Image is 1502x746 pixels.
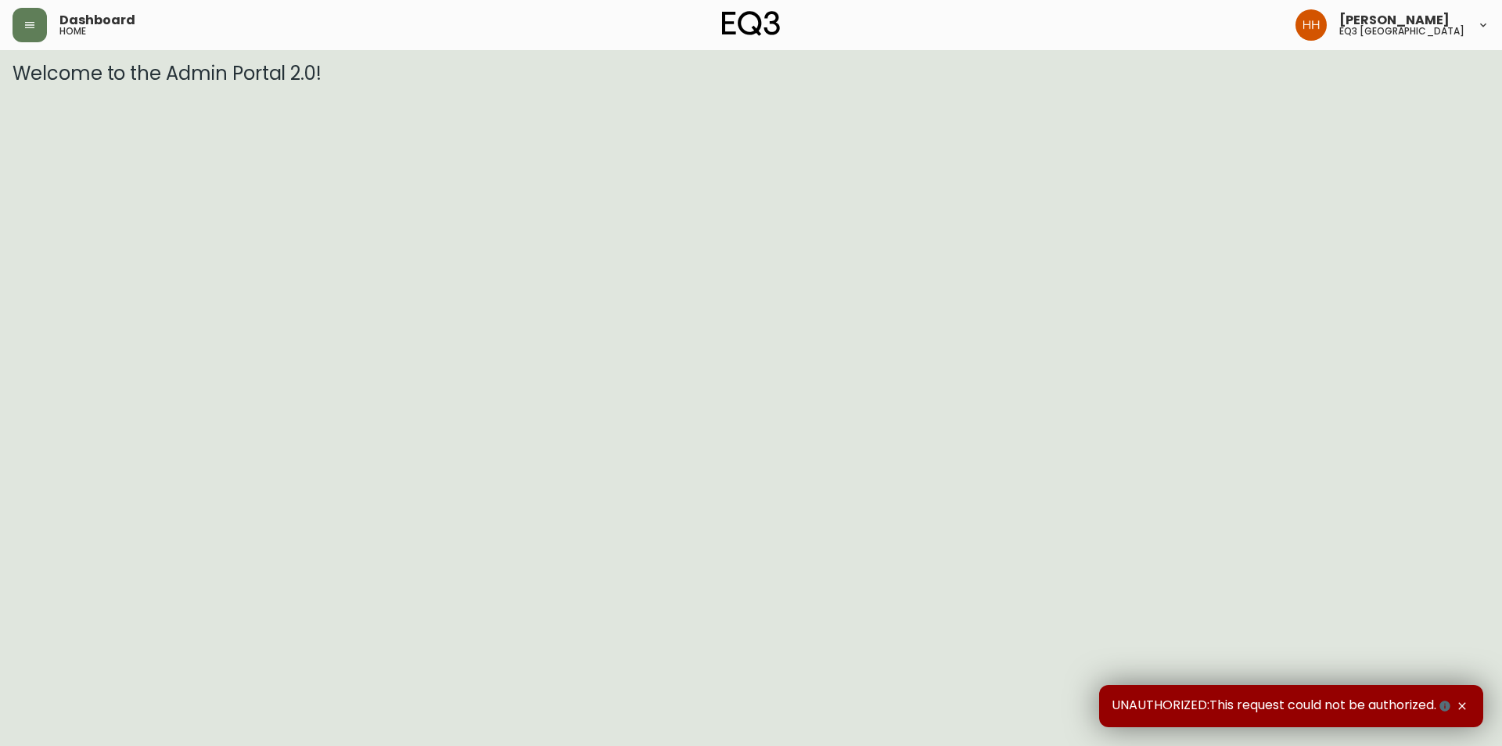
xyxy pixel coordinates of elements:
h3: Welcome to the Admin Portal 2.0! [13,63,1489,85]
span: UNAUTHORIZED:This request could not be authorized. [1112,697,1453,715]
img: logo [722,11,780,36]
h5: eq3 [GEOGRAPHIC_DATA] [1339,27,1464,36]
img: 6b766095664b4c6b511bd6e414aa3971 [1295,9,1327,41]
span: [PERSON_NAME] [1339,14,1450,27]
h5: home [59,27,86,36]
span: Dashboard [59,14,135,27]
